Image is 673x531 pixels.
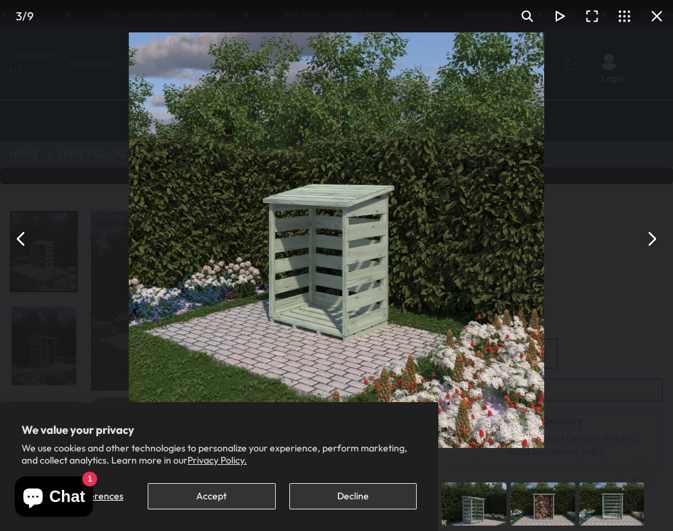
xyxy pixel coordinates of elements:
button: Next [635,223,668,255]
button: Decline [289,483,417,509]
span: 9 [27,9,34,23]
inbox-online-store-chat: Shopify online store chat [11,476,97,520]
span: 3 [16,9,22,23]
button: Previous [5,223,38,255]
a: Privacy Policy. [187,454,247,466]
h2: We value your privacy [22,424,417,436]
button: Accept [148,483,275,509]
p: We use cookies and other technologies to personalize your experience, perform marketing, and coll... [22,442,417,466]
